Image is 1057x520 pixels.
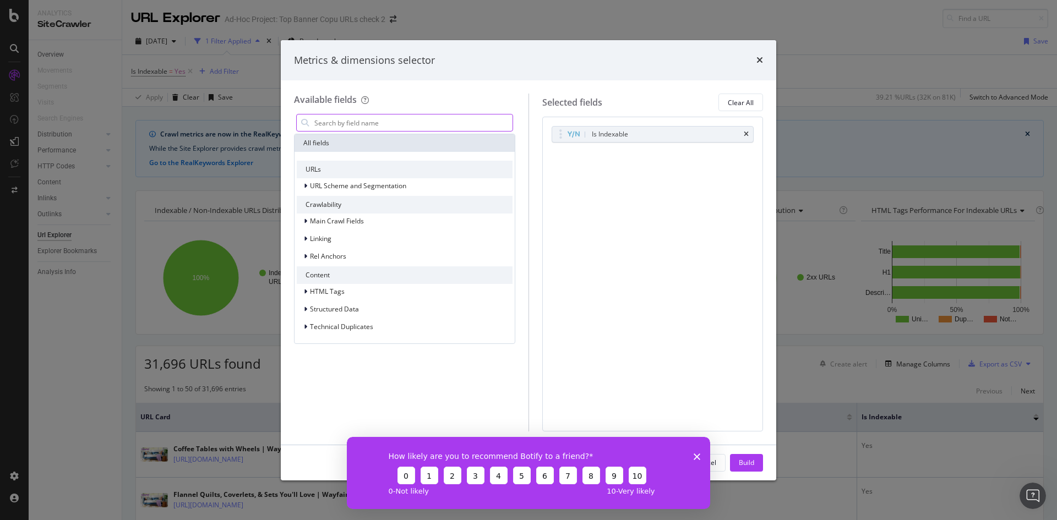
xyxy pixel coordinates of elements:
div: URLs [297,161,513,178]
iframe: Intercom live chat [1020,483,1046,509]
div: All fields [295,134,515,152]
div: Clear All [728,98,754,107]
span: Main Crawl Fields [310,216,364,226]
div: Metrics & dimensions selector [294,53,435,68]
button: Build [730,454,763,472]
span: Linking [310,234,331,243]
div: times [756,53,763,68]
span: Structured Data [310,304,359,314]
div: modal [281,40,776,480]
div: times [744,131,749,138]
iframe: Survey from Botify [347,437,710,509]
div: Content [297,266,513,284]
input: Search by field name [313,114,513,131]
button: Clear All [718,94,763,111]
div: Is Indexabletimes [552,126,754,143]
span: HTML Tags [310,287,345,296]
span: Rel Anchors [310,251,346,261]
span: URL Scheme and Segmentation [310,181,406,190]
div: Selected fields [542,96,602,109]
div: Build [739,458,754,467]
div: Available fields [294,94,357,106]
span: Technical Duplicates [310,322,373,331]
div: Crawlability [297,196,513,214]
div: Is Indexable [592,129,628,140]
